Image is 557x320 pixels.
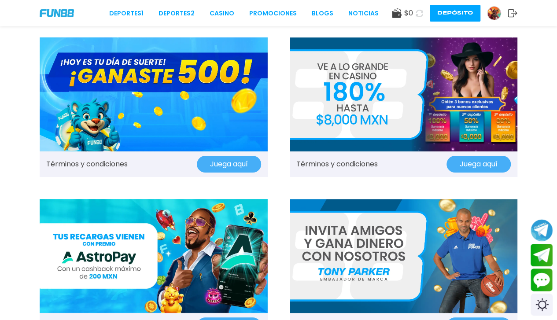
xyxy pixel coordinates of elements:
[40,9,74,17] img: Company Logo
[210,9,234,18] a: CASINO
[290,199,518,313] img: Promo Banner
[109,9,144,18] a: Deportes1
[40,37,268,151] img: Promo Banner
[487,7,501,20] img: Avatar
[348,9,379,18] a: NOTICIAS
[197,156,261,173] button: Juega aquí
[531,269,553,291] button: Contact customer service
[531,219,553,242] button: Join telegram channel
[296,159,378,169] a: Términos y condiciones
[487,6,508,20] a: Avatar
[312,9,333,18] a: BLOGS
[430,5,480,22] button: Depósito
[531,294,553,316] div: Switch theme
[159,9,195,18] a: Deportes2
[404,8,413,18] span: $ 0
[290,37,518,151] img: Promo Banner
[249,9,297,18] a: Promociones
[446,156,511,173] button: Juega aquí
[531,244,553,267] button: Join telegram
[46,159,128,169] a: Términos y condiciones
[40,199,268,313] img: Promo Banner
